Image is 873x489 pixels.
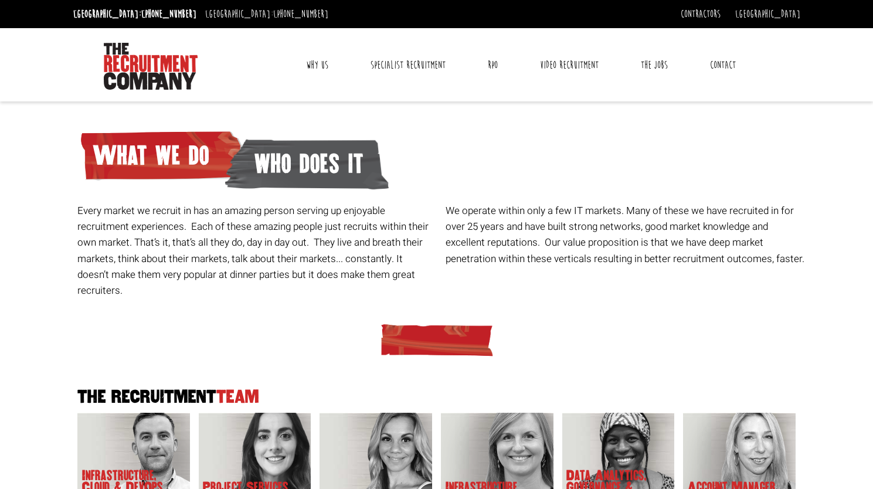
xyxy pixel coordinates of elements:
[273,8,328,21] a: [PHONE_NUMBER]
[104,43,198,90] img: The Recruitment Company
[216,387,259,406] span: Team
[297,50,337,80] a: Why Us
[802,252,804,266] span: .
[735,8,800,21] a: [GEOGRAPHIC_DATA]
[70,5,199,23] li: [GEOGRAPHIC_DATA]:
[479,50,507,80] a: RPO
[77,203,437,298] p: Every market we recruit in has an amazing person serving up enjoyable recruitment experiences. Ea...
[681,8,721,21] a: Contractors
[632,50,677,80] a: The Jobs
[446,203,805,267] p: We operate within only a few IT markets. Many of these we have recruited in for over 25 years and...
[202,5,331,23] li: [GEOGRAPHIC_DATA]:
[73,388,800,406] h2: The Recruitment
[362,50,454,80] a: Specialist Recruitment
[531,50,607,80] a: Video Recruitment
[701,50,745,80] a: Contact
[141,8,196,21] a: [PHONE_NUMBER]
